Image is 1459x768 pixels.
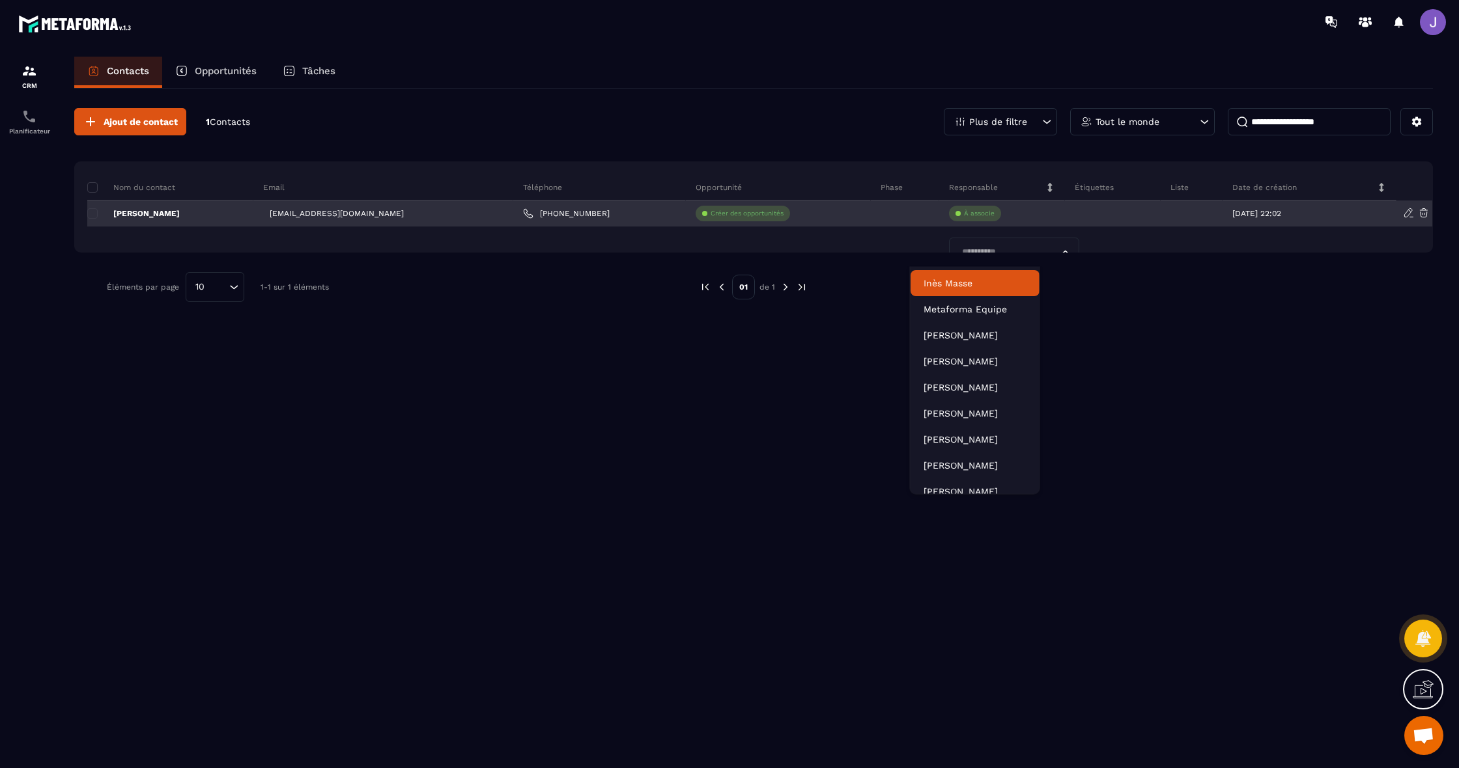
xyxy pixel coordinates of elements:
p: Nom du contact [87,182,175,193]
p: [PERSON_NAME] [87,208,180,219]
p: 1 [206,116,250,128]
p: Contacts [107,65,149,77]
p: CRM [3,82,55,89]
p: Phase [881,182,903,193]
p: Email [263,182,285,193]
a: Opportunités [162,57,270,88]
p: Tout le monde [1096,117,1159,126]
p: Date de création [1232,182,1297,193]
span: Contacts [210,117,250,127]
p: Planificateur [3,128,55,135]
span: 10 [191,280,209,294]
p: Opportunité [696,182,742,193]
p: Opportunités [195,65,257,77]
p: Éléments par page [107,282,179,292]
p: Étiquettes [1075,182,1114,193]
div: Search for option [949,238,1079,267]
div: Ouvrir le chat [1404,716,1443,755]
span: Ajout de contact [104,115,178,128]
p: Liste [1170,182,1189,193]
p: Kathy Monteiro [924,407,1027,420]
p: Aurore Loizeau [924,433,1027,446]
a: Contacts [74,57,162,88]
img: next [780,281,791,293]
p: Responsable [949,182,998,193]
button: Ajout de contact [74,108,186,135]
img: prev [700,281,711,293]
p: Anne-Laure Duporge [924,485,1027,498]
p: Terry Deplanque [924,381,1027,394]
img: logo [18,12,135,36]
a: Tâches [270,57,348,88]
div: Search for option [186,272,244,302]
p: Marjorie Falempin [924,329,1027,342]
p: 1-1 sur 1 éléments [261,282,329,292]
p: Téléphone [523,182,562,193]
img: prev [716,281,728,293]
img: scheduler [21,109,37,124]
p: Créer des opportunités [711,209,784,218]
p: Tâches [302,65,335,77]
p: Camille Equilbec [924,459,1027,472]
input: Search for option [209,280,226,294]
p: de 1 [759,282,775,292]
p: Metaforma Equipe [924,303,1027,316]
p: 01 [732,275,755,299]
a: formationformationCRM [3,53,55,99]
a: schedulerschedulerPlanificateur [3,99,55,144]
img: formation [21,63,37,79]
p: À associe [964,209,995,218]
img: next [796,281,808,293]
p: [DATE] 22:02 [1232,209,1281,218]
p: Plus de filtre [969,117,1027,126]
input: Search for option [957,245,1058,260]
a: [PHONE_NUMBER] [523,208,610,219]
p: Robin Pontoise [924,355,1027,368]
p: Inès Masse [924,277,1027,290]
